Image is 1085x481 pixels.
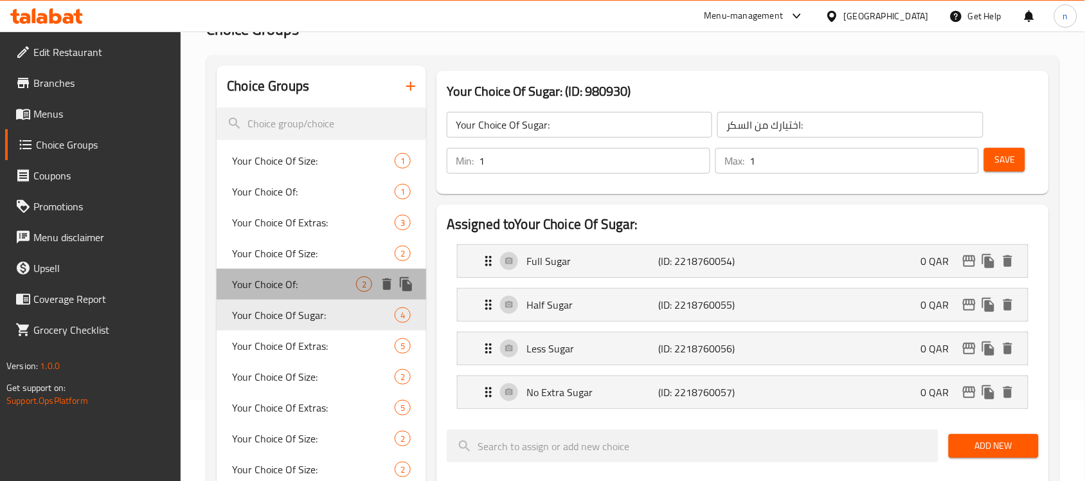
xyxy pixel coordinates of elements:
[447,327,1039,370] li: Expand
[232,462,395,477] span: Your Choice Of Size:
[526,341,658,356] p: Less Sugar
[395,338,411,354] div: Choices
[217,145,426,176] div: Your Choice Of Size:1
[921,253,960,269] p: 0 QAR
[395,248,410,260] span: 2
[5,191,181,222] a: Promotions
[395,340,410,352] span: 5
[395,433,410,445] span: 2
[397,275,416,294] button: duplicate
[6,358,38,374] span: Version:
[458,289,1028,321] div: Expand
[33,230,171,245] span: Menu disclaimer
[33,44,171,60] span: Edit Restaurant
[6,379,66,396] span: Get support on:
[217,238,426,269] div: Your Choice Of Size:2
[526,385,658,400] p: No Extra Sugar
[33,260,171,276] span: Upsell
[998,251,1018,271] button: delete
[704,8,784,24] div: Menu-management
[979,383,998,402] button: duplicate
[921,297,960,313] p: 0 QAR
[217,269,426,300] div: Your Choice Of:2deleteduplicate
[5,314,181,345] a: Grocery Checklist
[5,37,181,68] a: Edit Restaurant
[33,106,171,122] span: Menus
[526,253,658,269] p: Full Sugar
[456,153,474,168] p: Min:
[395,155,410,167] span: 1
[395,307,411,323] div: Choices
[232,215,395,230] span: Your Choice Of Extras:
[658,385,746,400] p: (ID: 2218760057)
[227,77,309,96] h2: Choice Groups
[5,68,181,98] a: Branches
[447,430,938,462] input: search
[395,217,410,229] span: 3
[232,184,395,199] span: Your Choice Of:
[232,431,395,446] span: Your Choice Of Size:
[658,341,746,356] p: (ID: 2218760056)
[984,148,1025,172] button: Save
[921,385,960,400] p: 0 QAR
[33,199,171,214] span: Promotions
[395,184,411,199] div: Choices
[357,278,372,291] span: 2
[998,339,1018,358] button: delete
[395,462,411,477] div: Choices
[217,207,426,238] div: Your Choice Of Extras:3
[458,376,1028,408] div: Expand
[5,253,181,284] a: Upsell
[395,431,411,446] div: Choices
[232,277,356,292] span: Your Choice Of:
[998,383,1018,402] button: delete
[217,361,426,392] div: Your Choice Of Size:2
[658,297,746,313] p: (ID: 2218760055)
[458,332,1028,365] div: Expand
[395,215,411,230] div: Choices
[960,339,979,358] button: edit
[217,331,426,361] div: Your Choice Of Extras:5
[36,137,171,152] span: Choice Groups
[844,9,929,23] div: [GEOGRAPHIC_DATA]
[395,402,410,414] span: 5
[33,291,171,307] span: Coverage Report
[232,338,395,354] span: Your Choice Of Extras:
[5,129,181,160] a: Choice Groups
[658,253,746,269] p: (ID: 2218760054)
[395,371,410,383] span: 2
[40,358,60,374] span: 1.0.0
[395,400,411,415] div: Choices
[395,186,410,198] span: 1
[217,423,426,454] div: Your Choice Of Size:2
[447,283,1039,327] li: Expand
[5,222,181,253] a: Menu disclaimer
[458,245,1028,277] div: Expand
[998,295,1018,314] button: delete
[33,322,171,338] span: Grocery Checklist
[377,275,397,294] button: delete
[356,277,372,292] div: Choices
[447,370,1039,414] li: Expand
[395,369,411,385] div: Choices
[949,434,1039,458] button: Add New
[217,300,426,331] div: Your Choice Of Sugar:4
[33,168,171,183] span: Coupons
[921,341,960,356] p: 0 QAR
[1063,9,1068,23] span: n
[232,307,395,323] span: Your Choice Of Sugar:
[5,160,181,191] a: Coupons
[5,98,181,129] a: Menus
[979,295,998,314] button: duplicate
[5,284,181,314] a: Coverage Report
[447,239,1039,283] li: Expand
[960,383,979,402] button: edit
[232,246,395,261] span: Your Choice Of Size:
[395,309,410,322] span: 4
[33,75,171,91] span: Branches
[959,438,1028,454] span: Add New
[232,153,395,168] span: Your Choice Of Size:
[447,215,1039,234] h2: Assigned to Your Choice Of Sugar:
[6,392,88,409] a: Support.OpsPlatform
[232,369,395,385] span: Your Choice Of Size:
